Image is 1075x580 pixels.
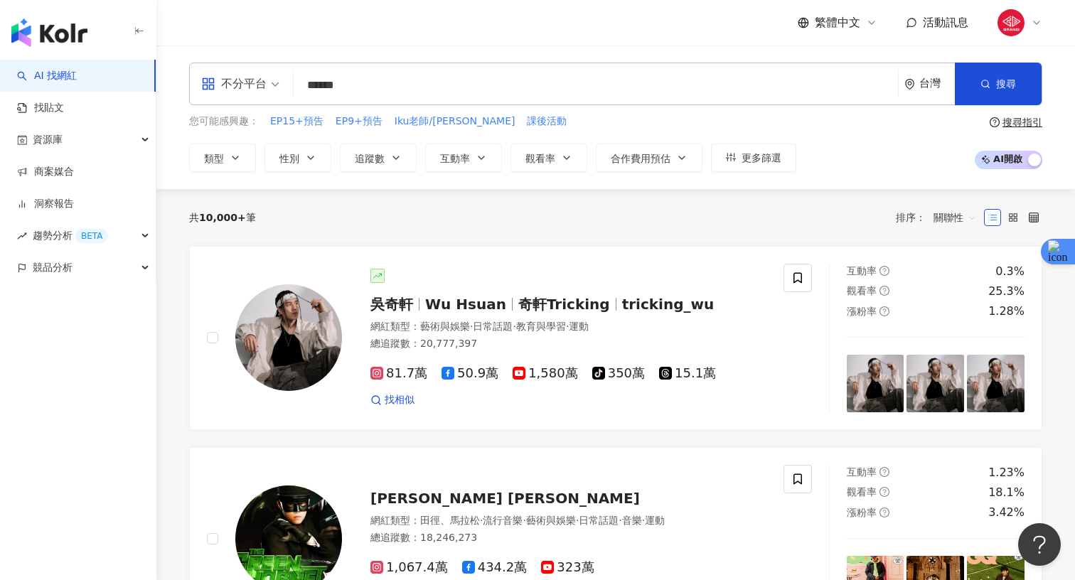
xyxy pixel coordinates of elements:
button: 觀看率 [510,144,587,172]
span: 運動 [569,321,589,332]
span: 繁體中文 [815,15,860,31]
span: [PERSON_NAME] [PERSON_NAME] [370,490,640,507]
span: 音樂 [622,515,642,526]
span: 日常話題 [473,321,513,332]
span: appstore [201,77,215,91]
span: 性別 [279,153,299,164]
div: 排序： [896,206,984,229]
div: 1.28% [988,304,1025,319]
span: 藝術與娛樂 [420,321,470,332]
span: question-circle [990,117,1000,127]
button: 合作費用預估 [596,144,702,172]
span: question-circle [879,266,889,276]
span: tricking_wu [622,296,715,313]
img: post-image [847,355,904,412]
a: 找貼文 [17,101,64,115]
span: question-circle [879,286,889,296]
span: 合作費用預估 [611,153,670,164]
div: 總追蹤數 ： 18,246,273 [370,531,766,545]
span: 互動率 [847,466,877,478]
span: 藝術與娛樂 [526,515,576,526]
span: 找相似 [385,393,415,407]
span: · [523,515,525,526]
span: 您可能感興趣： [189,114,259,129]
a: 找相似 [370,393,415,407]
a: KOL Avatar吳奇軒Wu Hsuan奇軒Trickingtricking_wu網紅類型：藝術與娛樂·日常話題·教育與學習·運動總追蹤數：20,777,39781.7萬50.9萬1,580萬... [189,246,1042,430]
span: 更多篩選 [742,152,781,163]
span: question-circle [879,467,889,477]
span: 搜尋 [996,78,1016,90]
button: 搜尋 [955,63,1042,105]
span: Iku老師/[PERSON_NAME] [395,114,515,129]
span: 課後活動 [527,114,567,129]
div: 0.3% [995,264,1025,279]
span: · [513,321,515,332]
span: 運動 [645,515,665,526]
span: 漲粉率 [847,306,877,317]
span: 資源庫 [33,124,63,156]
img: KOL Avatar [235,284,342,391]
a: 商案媒合 [17,165,74,179]
button: 課後活動 [526,114,567,129]
span: 1,067.4萬 [370,560,448,575]
img: post-image [906,355,964,412]
div: 台灣 [919,77,955,90]
span: EP9+預告 [336,114,383,129]
div: 1.23% [988,465,1025,480]
div: 總追蹤數 ： 20,777,397 [370,337,766,351]
button: EP9+預告 [335,114,383,129]
span: 漲粉率 [847,507,877,518]
span: question-circle [879,487,889,497]
a: 洞察報告 [17,197,74,211]
div: 搜尋指引 [1002,117,1042,128]
span: · [642,515,645,526]
span: 類型 [204,153,224,164]
span: question-circle [879,507,889,517]
span: 關聯性 [934,206,976,229]
span: 教育與學習 [516,321,566,332]
span: 流行音樂 [483,515,523,526]
iframe: Help Scout Beacon - Open [1018,523,1061,566]
img: GD.jpg [998,9,1025,36]
button: 更多篩選 [711,144,796,172]
span: 350萬 [592,366,645,381]
span: 互動率 [847,265,877,276]
span: 競品分析 [33,252,73,284]
div: 25.3% [988,284,1025,299]
span: 50.9萬 [442,366,498,381]
div: 共 筆 [189,212,256,223]
button: 互動率 [425,144,502,172]
div: 18.1% [988,485,1025,500]
button: 追蹤數 [340,144,417,172]
span: · [566,321,569,332]
span: 觀看率 [847,285,877,296]
button: 類型 [189,144,256,172]
div: 網紅類型 ： [370,320,766,334]
span: 81.7萬 [370,366,427,381]
span: 日常話題 [579,515,619,526]
span: environment [904,79,915,90]
span: Wu Hsuan [425,296,506,313]
span: 觀看率 [847,486,877,498]
span: · [480,515,483,526]
span: 活動訊息 [923,16,968,29]
span: · [619,515,621,526]
div: 網紅類型 ： [370,514,766,528]
span: EP15+預告 [270,114,323,129]
span: 追蹤數 [355,153,385,164]
div: 3.42% [988,505,1025,520]
span: 觀看率 [525,153,555,164]
span: 互動率 [440,153,470,164]
span: 10,000+ [199,212,246,223]
span: · [576,515,579,526]
button: Iku老師/[PERSON_NAME] [394,114,516,129]
a: searchAI 找網紅 [17,69,77,83]
div: 不分平台 [201,72,267,95]
span: 田徑、馬拉松 [420,515,480,526]
span: 434.2萬 [462,560,528,575]
div: BETA [75,229,108,243]
span: 323萬 [541,560,594,575]
span: 奇軒Tricking [518,296,610,313]
span: rise [17,231,27,241]
span: · [470,321,473,332]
